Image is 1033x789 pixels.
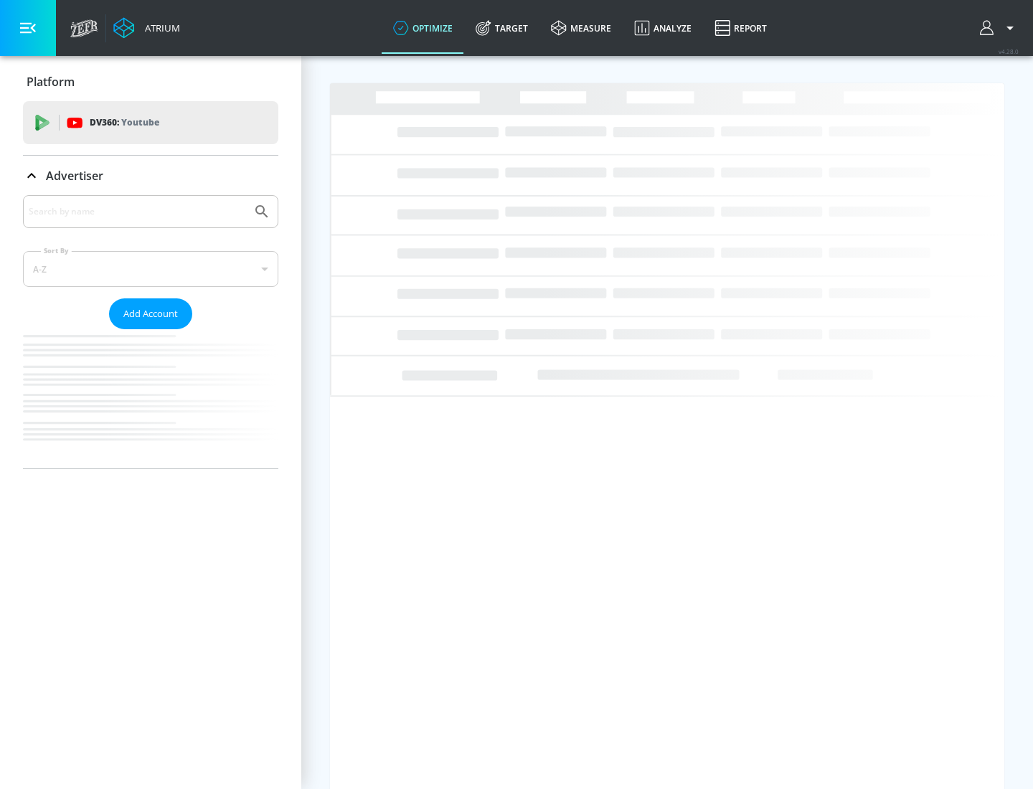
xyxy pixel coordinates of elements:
[113,17,180,39] a: Atrium
[109,298,192,329] button: Add Account
[382,2,464,54] a: optimize
[464,2,539,54] a: Target
[27,74,75,90] p: Platform
[23,101,278,144] div: DV360: Youtube
[539,2,623,54] a: measure
[623,2,703,54] a: Analyze
[23,251,278,287] div: A-Z
[121,115,159,130] p: Youtube
[999,47,1019,55] span: v 4.28.0
[23,329,278,468] nav: list of Advertiser
[23,62,278,102] div: Platform
[139,22,180,34] div: Atrium
[23,156,278,196] div: Advertiser
[90,115,159,131] p: DV360:
[29,202,246,221] input: Search by name
[703,2,778,54] a: Report
[46,168,103,184] p: Advertiser
[41,246,72,255] label: Sort By
[23,195,278,468] div: Advertiser
[123,306,178,322] span: Add Account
